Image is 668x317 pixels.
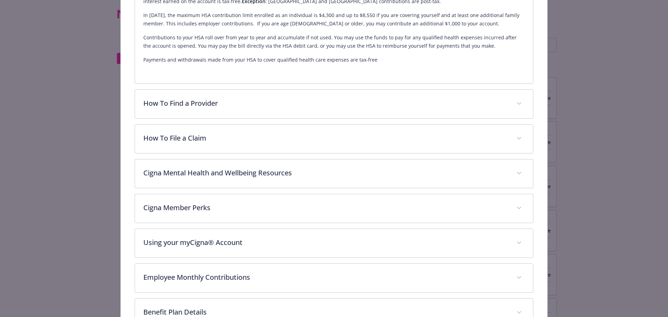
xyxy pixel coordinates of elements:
div: Using your myCigna® Account [135,229,533,257]
p: Payments and withdrawals made from your HSA to cover qualified health care expenses are tax-free [143,56,525,64]
p: In [DATE], the maximum HSA contribution limit enrolled as an individual is $4,300 and up to $8,55... [143,11,525,28]
p: How To Find a Provider [143,98,508,109]
p: Using your myCigna® Account [143,237,508,248]
div: Cigna Member Perks [135,194,533,223]
div: Employee Monthly Contributions [135,264,533,292]
p: How To File a Claim [143,133,508,143]
div: Cigna Mental Health and Wellbeing Resources [135,159,533,188]
p: Cigna Member Perks [143,203,508,213]
p: Employee Monthly Contributions [143,272,508,283]
p: Cigna Mental Health and Wellbeing Resources [143,168,508,178]
div: How To File a Claim [135,125,533,153]
p: Contributions to your HSA roll over from year to year and accumulate if not used. You may use the... [143,33,525,50]
div: How To Find a Provider [135,90,533,118]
